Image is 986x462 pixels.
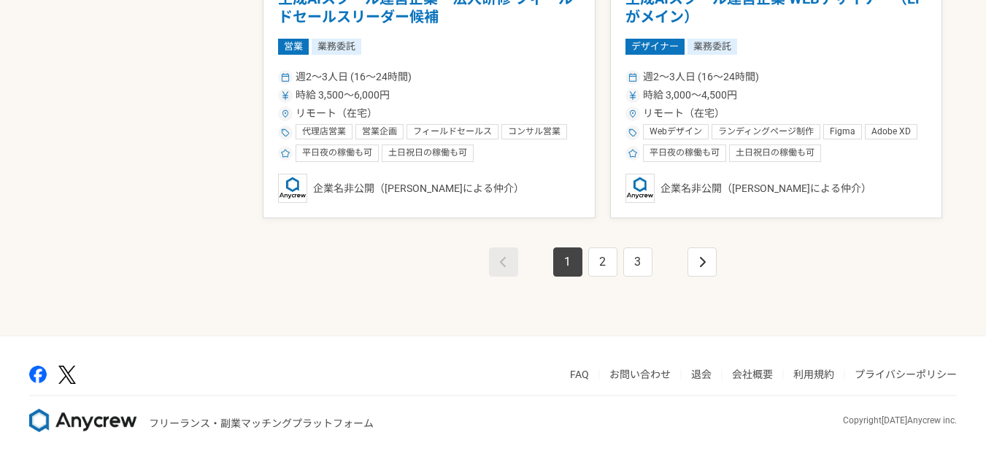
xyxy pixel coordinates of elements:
img: ico_location_pin-352ac629.svg [281,109,290,118]
span: Figma [830,126,855,138]
img: ico_tag-f97210f0.svg [281,128,290,137]
a: FAQ [570,369,589,380]
span: 時給 3,500〜6,000円 [296,88,390,103]
span: リモート（在宅） [296,106,377,121]
img: ico_tag-f97210f0.svg [628,128,637,137]
span: Adobe XD [871,126,911,138]
p: フリーランス・副業マッチングプラットフォーム [149,416,374,431]
div: 平日夜の稼働も可 [643,145,726,162]
p: Copyright [DATE] Anycrew inc. [843,414,957,427]
span: フィールドセールス [413,126,492,138]
span: 週2〜3人日 (16〜24時間) [296,69,412,85]
a: 会社概要 [732,369,773,380]
img: x-391a3a86.png [58,366,76,384]
span: リモート（在宅） [643,106,725,121]
a: Page 3 [623,247,652,277]
span: 週2〜3人日 (16〜24時間) [643,69,759,85]
div: 平日夜の稼働も可 [296,145,379,162]
nav: pagination [486,247,720,277]
div: 企業名非公開（[PERSON_NAME]による仲介） [625,174,928,203]
span: コンサル営業 [508,126,561,138]
img: 8DqYSo04kwAAAAASUVORK5CYII= [29,409,137,432]
a: 退会 [691,369,712,380]
span: 業務委託 [687,39,737,55]
a: This is the first page [489,247,518,277]
span: ランディングページ制作 [718,126,814,138]
div: 企業名非公開（[PERSON_NAME]による仲介） [278,174,580,203]
a: Page 1 [553,247,582,277]
span: 時給 3,000〜4,500円 [643,88,737,103]
img: logo_text_blue_01.png [278,174,307,203]
div: 土日祝日の稼働も可 [382,145,474,162]
a: 利用規約 [793,369,834,380]
a: プライバシーポリシー [855,369,957,380]
span: デザイナー [625,39,685,55]
span: 代理店営業 [302,126,346,138]
img: ico_currency_yen-76ea2c4c.svg [628,91,637,100]
a: お問い合わせ [609,369,671,380]
span: 営業 [278,39,309,55]
div: 土日祝日の稼働も可 [729,145,821,162]
span: 営業企画 [362,126,397,138]
img: logo_text_blue_01.png [625,174,655,203]
img: ico_currency_yen-76ea2c4c.svg [281,91,290,100]
img: ico_star-c4f7eedc.svg [628,149,637,158]
img: ico_star-c4f7eedc.svg [281,149,290,158]
img: facebook-2adfd474.png [29,366,47,383]
span: 業務委託 [312,39,361,55]
a: Page 2 [588,247,617,277]
span: Webデザイン [650,126,702,138]
img: ico_calendar-4541a85f.svg [281,73,290,82]
img: ico_calendar-4541a85f.svg [628,73,637,82]
img: ico_location_pin-352ac629.svg [628,109,637,118]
